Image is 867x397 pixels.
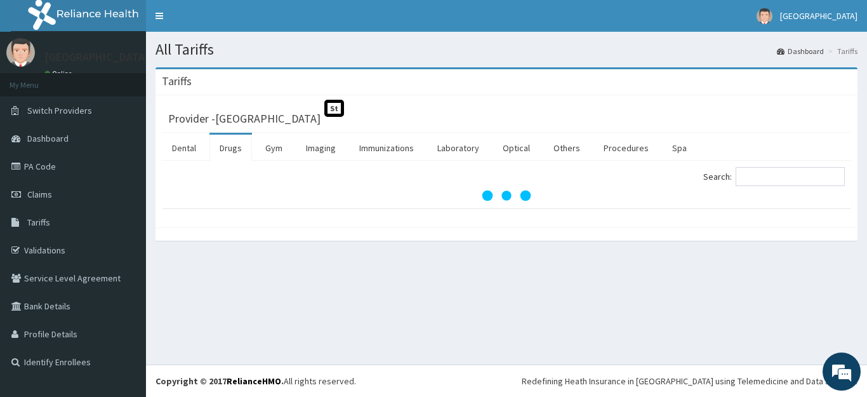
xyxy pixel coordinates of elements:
p: [GEOGRAPHIC_DATA] [44,51,149,63]
a: Procedures [593,135,659,161]
a: Gym [255,135,293,161]
input: Search: [736,167,845,186]
span: We're online! [74,118,175,246]
footer: All rights reserved. [146,365,867,397]
h3: Provider - [GEOGRAPHIC_DATA] [168,113,321,124]
h1: All Tariffs [156,41,857,58]
span: Dashboard [27,133,69,144]
span: Claims [27,189,52,200]
a: Laboratory [427,135,489,161]
div: Chat with us now [66,71,213,88]
a: Dental [162,135,206,161]
li: Tariffs [825,46,857,57]
a: Imaging [296,135,346,161]
span: Tariffs [27,217,50,228]
a: Immunizations [349,135,424,161]
a: RelianceHMO [227,375,281,387]
a: Others [543,135,590,161]
div: Minimize live chat window [208,6,239,37]
img: User Image [757,8,772,24]
div: Redefining Heath Insurance in [GEOGRAPHIC_DATA] using Telemedicine and Data Science! [522,375,857,387]
a: Drugs [209,135,252,161]
a: Spa [662,135,697,161]
a: Online [44,69,75,78]
textarea: Type your message and hit 'Enter' [6,263,242,307]
label: Search: [703,167,845,186]
span: St [324,100,344,117]
img: User Image [6,38,35,67]
h3: Tariffs [162,76,192,87]
svg: audio-loading [481,170,532,221]
span: [GEOGRAPHIC_DATA] [780,10,857,22]
a: Optical [493,135,540,161]
img: d_794563401_company_1708531726252_794563401 [23,64,51,95]
span: Switch Providers [27,105,92,116]
strong: Copyright © 2017 . [156,375,284,387]
a: Dashboard [777,46,824,57]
